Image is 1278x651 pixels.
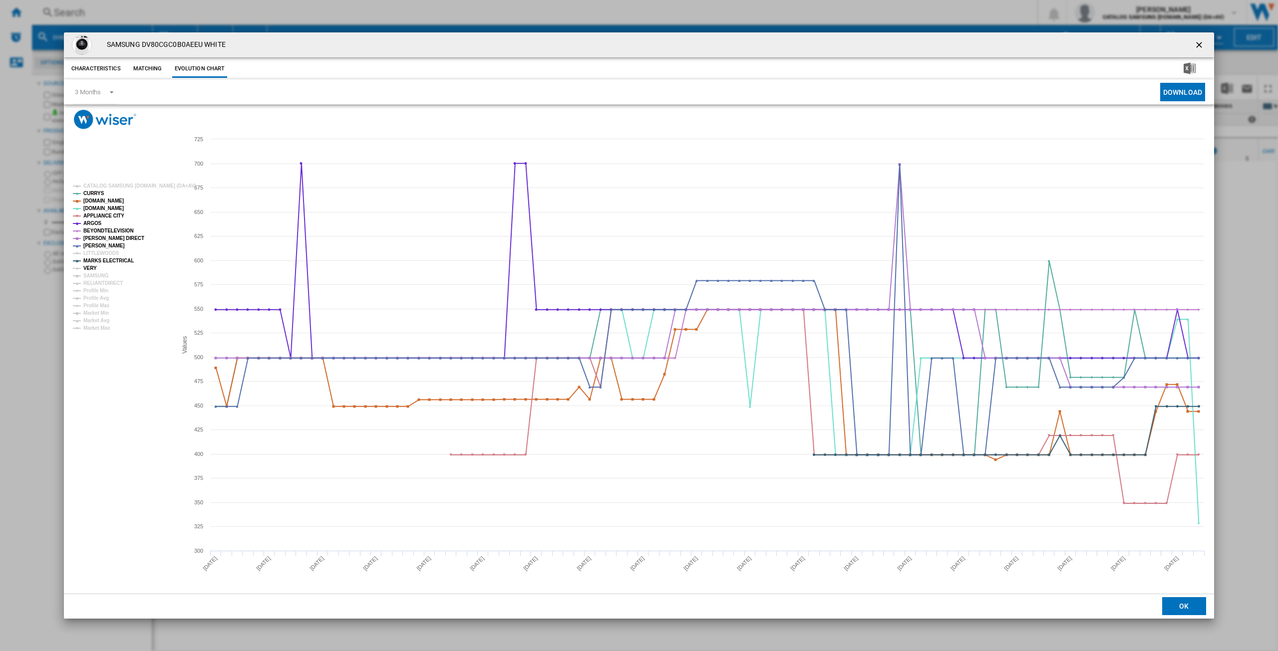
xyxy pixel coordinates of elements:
[83,303,110,308] tspan: Profile Max
[194,427,203,433] tspan: 425
[83,206,124,211] tspan: [DOMAIN_NAME]
[896,555,913,572] tspan: [DATE]
[1168,60,1212,78] button: Download in Excel
[1162,597,1206,615] button: OK
[83,288,108,293] tspan: Profile Min
[181,336,188,354] tspan: Values
[83,220,102,226] tspan: ARGOS
[309,555,325,572] tspan: [DATE]
[83,250,119,256] tspan: LITTLEWOODS
[194,403,203,409] tspan: 450
[194,209,203,215] tspan: 650
[83,243,125,248] tspan: [PERSON_NAME]
[172,60,228,78] button: Evolution chart
[83,213,124,218] tspan: APPLIANCE CITY
[1194,40,1206,52] ng-md-icon: getI18NText('BUTTONS.CLOSE_DIALOG')
[1160,83,1205,101] button: Download
[194,378,203,384] tspan: 475
[69,60,123,78] button: Characteristics
[83,280,123,286] tspan: RELIANTDIRECT
[83,183,196,189] tspan: CATALOG SAMSUNG [DOMAIN_NAME] (DA+AV)
[202,555,218,572] tspan: [DATE]
[789,555,806,572] tspan: [DATE]
[1190,35,1210,55] button: getI18NText('BUTTONS.CLOSE_DIALOG')
[950,555,966,572] tspan: [DATE]
[74,110,136,129] img: logo_wiser_300x94.png
[194,233,203,239] tspan: 625
[1003,555,1019,572] tspan: [DATE]
[194,548,203,554] tspan: 300
[194,185,203,191] tspan: 675
[83,258,134,263] tspan: MARKS ELECTRICAL
[126,60,170,78] button: Matching
[522,555,539,572] tspan: [DATE]
[194,136,203,142] tspan: 725
[194,306,203,312] tspan: 550
[682,555,699,572] tspan: [DATE]
[194,354,203,360] tspan: 500
[415,555,432,572] tspan: [DATE]
[194,330,203,336] tspan: 525
[194,475,203,481] tspan: 375
[64,32,1214,619] md-dialog: Product popup
[83,265,97,271] tspan: VERY
[72,35,92,55] img: SAM-DV80CGC0B0AEEU-A_800x800.jpg
[1056,555,1073,572] tspan: [DATE]
[75,88,101,96] div: 3 Months
[83,318,109,323] tspan: Market Avg
[1184,62,1196,74] img: excel-24x24.png
[736,555,752,572] tspan: [DATE]
[469,555,485,572] tspan: [DATE]
[83,310,109,316] tspan: Market Min
[194,523,203,529] tspan: 325
[83,273,109,278] tspan: SAMSUNG
[1163,555,1180,572] tspan: [DATE]
[194,257,203,263] tspan: 600
[1110,555,1126,572] tspan: [DATE]
[362,555,378,572] tspan: [DATE]
[194,451,203,457] tspan: 400
[194,281,203,287] tspan: 575
[83,198,124,204] tspan: [DOMAIN_NAME]
[629,555,645,572] tspan: [DATE]
[83,228,134,233] tspan: BEYONDTELEVISION
[102,40,226,50] h4: SAMSUNG DV80CGC0B0AEEU WHITE
[843,555,859,572] tspan: [DATE]
[194,161,203,167] tspan: 700
[83,295,109,301] tspan: Profile Avg
[83,325,110,331] tspan: Market Max
[255,555,272,572] tspan: [DATE]
[83,235,144,241] tspan: [PERSON_NAME] DIRECT
[576,555,592,572] tspan: [DATE]
[194,499,203,505] tspan: 350
[83,191,104,196] tspan: CURRYS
